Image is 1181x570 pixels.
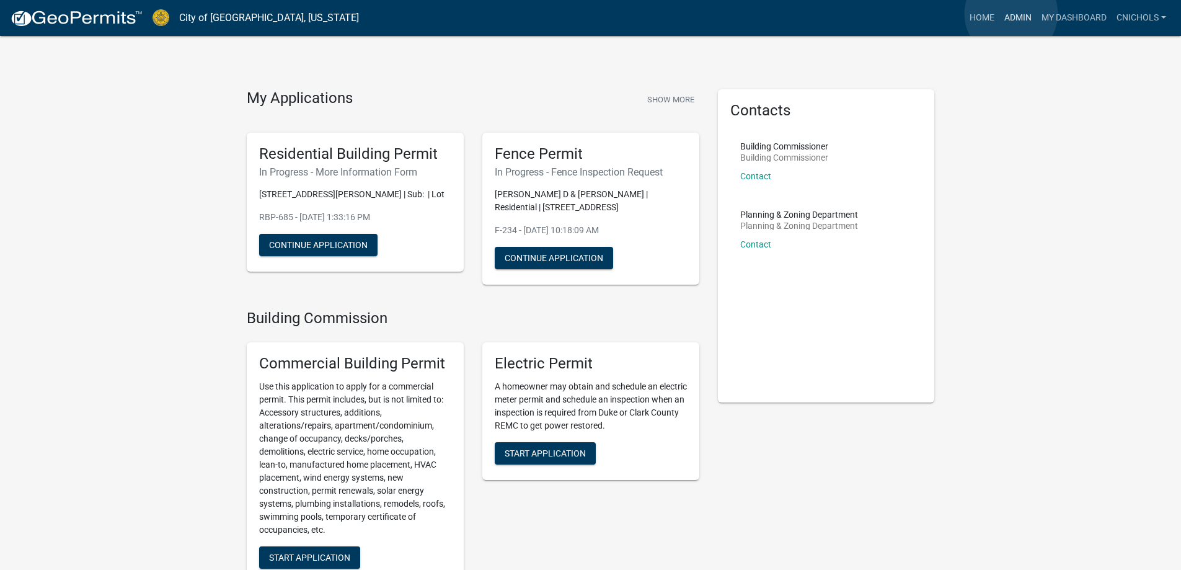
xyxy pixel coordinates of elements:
[740,142,828,151] p: Building Commissioner
[495,188,687,214] p: [PERSON_NAME] D & [PERSON_NAME] | Residential | [STREET_ADDRESS]
[999,6,1037,30] a: Admin
[259,188,451,201] p: [STREET_ADDRESS][PERSON_NAME] | Sub: | Lot
[505,448,586,458] span: Start Application
[495,380,687,432] p: A homeowner may obtain and schedule an electric meter permit and schedule an inspection when an i...
[259,234,378,256] button: Continue Application
[259,166,451,178] h6: In Progress - More Information Form
[179,7,359,29] a: City of [GEOGRAPHIC_DATA], [US_STATE]
[153,9,169,26] img: City of Jeffersonville, Indiana
[495,145,687,163] h5: Fence Permit
[495,355,687,373] h5: Electric Permit
[495,442,596,465] button: Start Application
[495,224,687,237] p: F-234 - [DATE] 10:18:09 AM
[1112,6,1171,30] a: cnichols
[495,247,613,269] button: Continue Application
[259,145,451,163] h5: Residential Building Permit
[495,166,687,178] h6: In Progress - Fence Inspection Request
[740,221,858,230] p: Planning & Zoning Department
[259,211,451,224] p: RBP-685 - [DATE] 1:33:16 PM
[740,153,828,162] p: Building Commissioner
[740,210,858,219] p: Planning & Zoning Department
[740,239,771,249] a: Contact
[269,553,350,563] span: Start Application
[259,355,451,373] h5: Commercial Building Permit
[1037,6,1112,30] a: My Dashboard
[965,6,999,30] a: Home
[247,89,353,108] h4: My Applications
[730,102,922,120] h5: Contacts
[740,171,771,181] a: Contact
[259,380,451,537] p: Use this application to apply for a commercial permit. This permit includes, but is not limited t...
[642,89,699,110] button: Show More
[259,546,360,569] button: Start Application
[247,309,699,327] h4: Building Commission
